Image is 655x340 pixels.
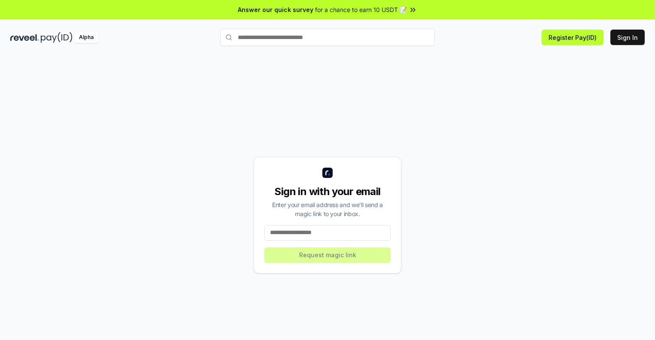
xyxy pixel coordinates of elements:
img: pay_id [41,32,73,43]
span: Answer our quick survey [238,5,313,14]
button: Sign In [610,30,645,45]
div: Enter your email address and we’ll send a magic link to your inbox. [264,200,391,218]
div: Alpha [74,32,98,43]
div: Sign in with your email [264,185,391,199]
button: Register Pay(ID) [542,30,603,45]
img: logo_small [322,168,333,178]
span: for a chance to earn 10 USDT 📝 [315,5,407,14]
img: reveel_dark [10,32,39,43]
